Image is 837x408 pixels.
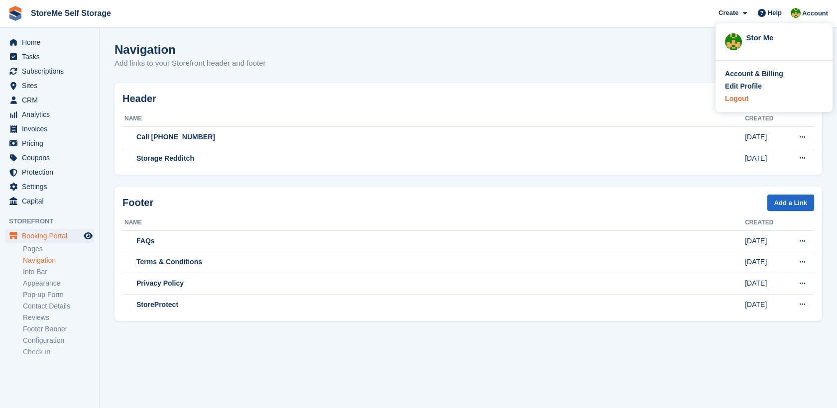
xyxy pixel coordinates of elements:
[718,8,738,18] span: Create
[8,6,23,21] img: stora-icon-8386f47178a22dfd0bd8f6a31ec36ba5ce8667c1dd55bd0f319d3a0aa187defe.svg
[27,5,115,21] a: StoreMe Self Storage
[23,279,94,288] a: Appearance
[23,324,94,334] a: Footer Banner
[122,215,745,231] th: Name
[767,195,814,211] a: Add a Link
[22,165,82,179] span: Protection
[5,194,94,208] a: menu
[23,313,94,322] a: Reviews
[22,107,82,121] span: Analytics
[22,64,82,78] span: Subscriptions
[5,122,94,136] a: menu
[745,231,785,252] td: [DATE]
[23,290,94,300] a: Pop-up Form
[725,81,823,92] a: Edit Profile
[725,69,783,79] div: Account & Billing
[768,8,782,18] span: Help
[122,197,153,208] strong: Footer
[22,122,82,136] span: Invoices
[23,267,94,277] a: Info Bar
[5,64,94,78] a: menu
[5,107,94,121] a: menu
[23,336,94,345] a: Configuration
[5,35,94,49] a: menu
[22,35,82,49] span: Home
[22,136,82,150] span: Pricing
[745,111,785,127] th: Created
[745,273,785,295] td: [DATE]
[5,93,94,107] a: menu
[725,69,823,79] a: Account & Billing
[5,151,94,165] a: menu
[5,180,94,194] a: menu
[725,94,748,104] div: Logout
[23,302,94,311] a: Contact Details
[745,148,785,169] td: [DATE]
[82,230,94,242] a: Preview store
[23,256,94,265] a: Navigation
[22,93,82,107] span: CRM
[745,294,785,315] td: [DATE]
[122,93,156,104] strong: Header
[22,151,82,165] span: Coupons
[124,278,745,289] div: Privacy Policy
[745,252,785,273] td: [DATE]
[9,216,99,226] span: Storefront
[115,43,176,56] h1: Navigation
[124,300,745,310] div: StoreProtect
[802,8,828,18] span: Account
[5,165,94,179] a: menu
[745,215,785,231] th: Created
[745,127,785,148] td: [DATE]
[22,194,82,208] span: Capital
[725,94,823,104] a: Logout
[22,50,82,64] span: Tasks
[124,257,745,267] div: Terms & Conditions
[791,8,801,18] img: StorMe
[23,244,94,254] a: Pages
[725,81,762,92] div: Edit Profile
[746,32,823,41] div: Stor Me
[22,180,82,194] span: Settings
[5,79,94,93] a: menu
[124,132,745,142] div: Call [PHONE_NUMBER]
[725,33,742,50] img: StorMe
[5,229,94,243] a: menu
[122,111,745,127] th: Name
[124,236,745,246] div: FAQs
[23,347,94,357] a: Check-in
[5,136,94,150] a: menu
[124,153,745,164] div: Storage Redditch
[22,79,82,93] span: Sites
[22,229,82,243] span: Booking Portal
[115,58,266,69] p: Add links to your Storefront header and footer
[5,50,94,64] a: menu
